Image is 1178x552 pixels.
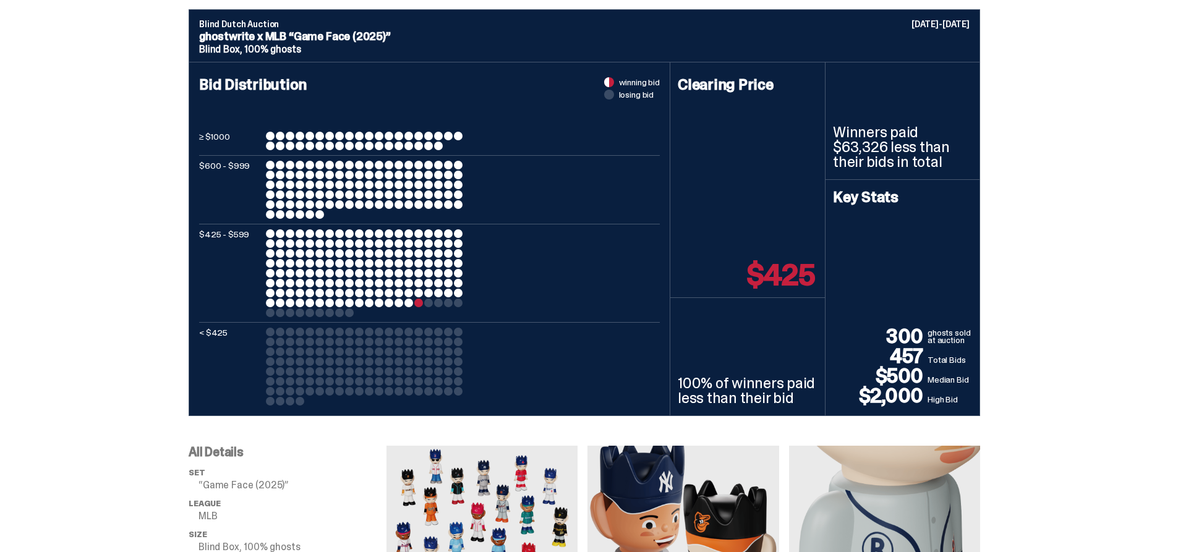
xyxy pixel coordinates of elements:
[619,78,660,87] span: winning bid
[833,366,928,386] p: $500
[199,20,970,28] p: Blind Dutch Auction
[747,260,815,290] p: $425
[199,77,660,132] h4: Bid Distribution
[244,43,301,56] span: 100% ghosts
[678,77,817,92] h4: Clearing Price
[199,132,261,150] p: ≥ $1000
[199,229,261,317] p: $425 - $599
[199,161,261,219] p: $600 - $999
[833,386,928,406] p: $2,000
[189,498,221,509] span: League
[198,480,386,490] p: “Game Face (2025)”
[911,20,970,28] p: [DATE]-[DATE]
[199,43,242,56] span: Blind Box,
[198,542,386,552] p: Blind Box, 100% ghosts
[928,329,972,346] p: ghosts sold at auction
[189,467,205,478] span: set
[928,354,972,366] p: Total Bids
[928,373,972,386] p: Median Bid
[198,511,386,521] p: MLB
[619,90,654,99] span: losing bid
[833,125,972,169] p: Winners paid $63,326 less than their bids in total
[189,446,386,458] p: All Details
[189,529,207,540] span: Size
[833,326,928,346] p: 300
[833,190,972,205] h4: Key Stats
[199,31,970,42] p: ghostwrite x MLB “Game Face (2025)”
[678,376,817,406] p: 100% of winners paid less than their bid
[199,328,261,406] p: < $425
[833,346,928,366] p: 457
[928,393,972,406] p: High Bid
